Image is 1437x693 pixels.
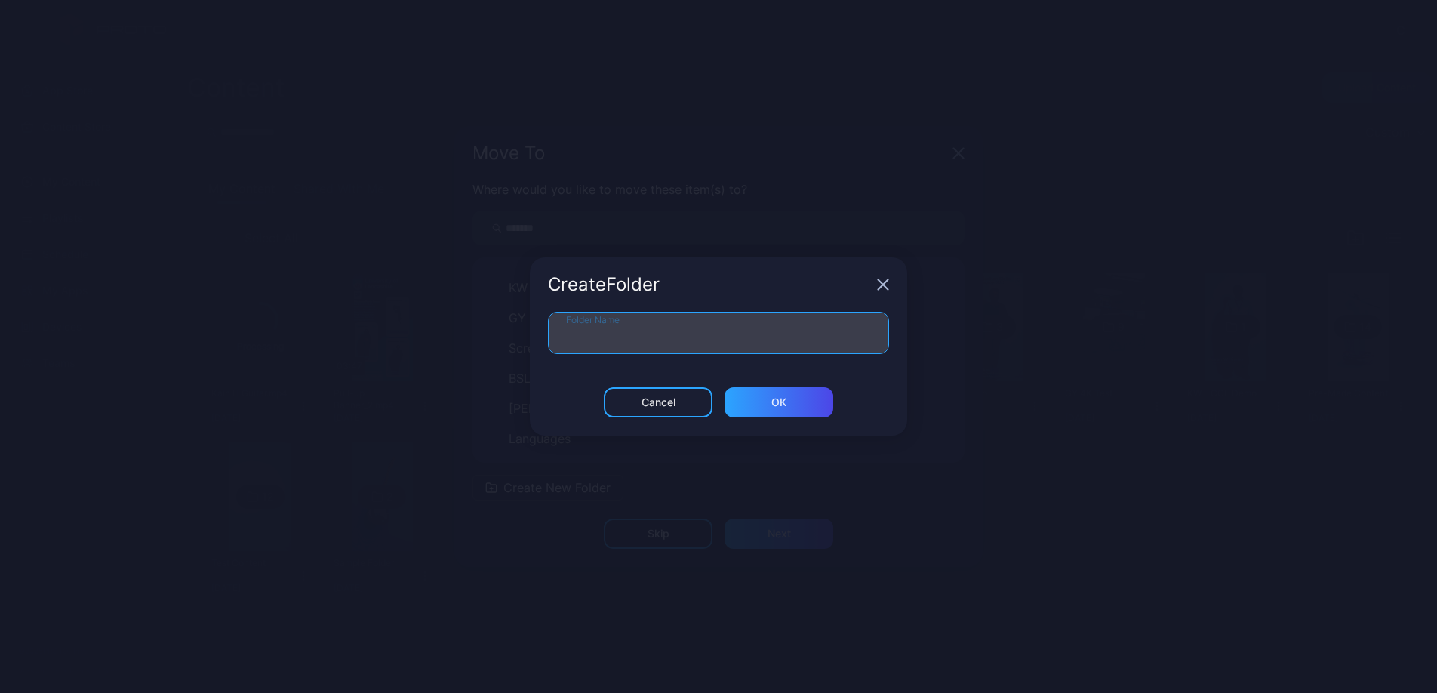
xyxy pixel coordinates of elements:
div: ОК [771,396,786,408]
div: Create Folder [548,276,871,294]
input: Folder Name [548,312,889,354]
button: ОК [725,387,833,417]
div: Cancel [642,396,675,408]
button: Cancel [604,387,712,417]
